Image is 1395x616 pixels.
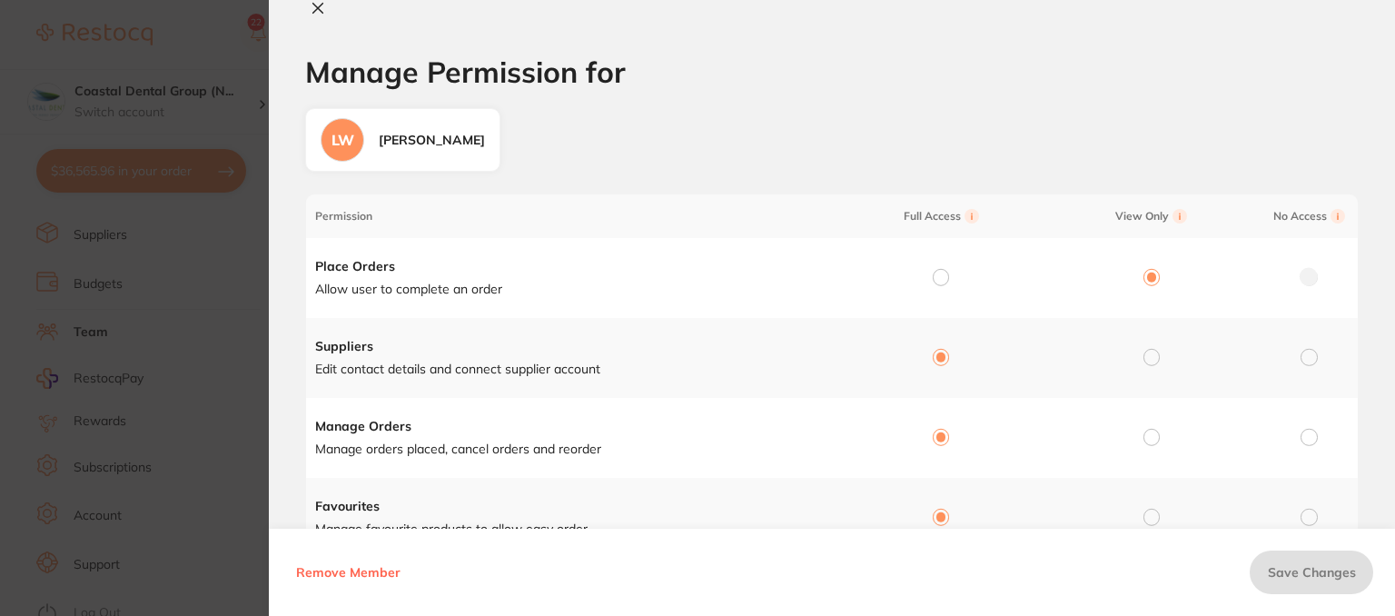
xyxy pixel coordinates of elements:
[315,418,831,436] h4: Manage Orders
[315,281,831,299] p: Allow user to complete an order
[315,210,831,223] span: Permission
[841,209,1042,224] span: Full Access
[291,551,406,594] button: Remove Member
[305,55,1359,89] h1: Manage Permission for
[315,521,831,539] p: Manage favourite products to allow easy order
[1250,551,1373,594] button: Save Changes
[315,258,831,276] h4: Place Orders
[296,564,401,581] span: Remove Member
[315,441,831,459] p: Manage orders placed, cancel orders and reorder
[315,338,831,356] h4: Suppliers
[315,498,831,516] h4: Favourites
[1268,564,1356,581] span: Save Changes
[321,118,364,162] div: LW
[379,132,485,150] div: [PERSON_NAME]
[1261,209,1357,224] span: No Access
[1052,209,1252,224] span: View Only
[315,361,831,379] p: Edit contact details and connect supplier account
